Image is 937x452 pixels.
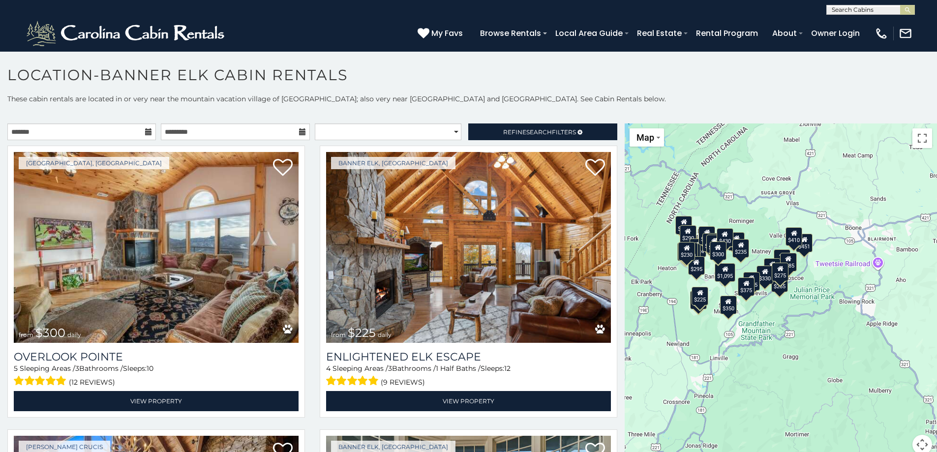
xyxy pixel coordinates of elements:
[688,256,705,275] div: $295
[69,376,115,389] span: (12 reviews)
[35,326,65,340] span: $300
[706,234,723,253] div: $570
[273,158,293,179] a: Add to favorites
[431,27,463,39] span: My Favs
[692,287,709,305] div: $225
[636,132,654,143] span: Map
[14,152,299,343] a: Overlook Pointe from $300 daily
[764,258,781,276] div: $400
[690,239,706,257] div: $424
[326,350,611,363] a: Enlightened Elk Escape
[25,19,229,48] img: White-1-2.png
[710,241,726,260] div: $300
[703,233,720,252] div: $460
[912,128,932,148] button: Toggle fullscreen view
[388,364,392,373] span: 3
[418,27,465,40] a: My Favs
[786,227,803,246] div: $410
[503,128,576,136] span: Refine Filters
[348,326,376,340] span: $225
[632,25,687,42] a: Real Estate
[738,277,755,296] div: $375
[743,271,760,290] div: $305
[468,123,617,140] a: RefineSearchFilters
[774,249,791,268] div: $400
[14,391,299,411] a: View Property
[331,157,455,169] a: Banner Elk, [GEOGRAPHIC_DATA]
[326,152,611,343] a: Enlightened Elk Escape from $225 daily
[19,331,33,338] span: from
[772,262,789,281] div: $275
[679,241,695,260] div: $230
[717,228,733,246] div: $430
[526,128,552,136] span: Search
[899,27,912,40] img: mail-regular-white.png
[436,364,481,373] span: 1 Half Baths /
[14,363,299,389] div: Sleeping Areas / Bathrooms / Sleeps:
[728,232,745,251] div: $235
[381,376,425,389] span: (9 reviews)
[699,226,716,244] div: $535
[326,152,611,343] img: Enlightened Elk Escape
[715,263,736,282] div: $1,095
[691,25,763,42] a: Rental Program
[326,363,611,389] div: Sleeping Areas / Bathrooms / Sleeps:
[767,25,802,42] a: About
[690,290,707,309] div: $355
[14,152,299,343] img: Overlook Pointe
[806,25,865,42] a: Owner Login
[676,215,693,234] div: $720
[67,331,81,338] span: daily
[677,242,694,261] div: $305
[796,233,813,252] div: $451
[14,364,18,373] span: 5
[331,331,346,338] span: from
[680,225,696,244] div: $290
[585,158,605,179] a: Add to favorites
[326,364,331,373] span: 4
[378,331,392,338] span: daily
[14,350,299,363] a: Overlook Pointe
[771,273,788,292] div: $265
[75,364,79,373] span: 3
[550,25,628,42] a: Local Area Guide
[326,391,611,411] a: View Property
[757,266,774,284] div: $330
[780,252,797,271] div: $485
[147,364,153,373] span: 10
[875,27,888,40] img: phone-regular-white.png
[19,157,169,169] a: [GEOGRAPHIC_DATA], [GEOGRAPHIC_DATA]
[630,128,664,147] button: Change map style
[720,296,737,314] div: $350
[504,364,511,373] span: 12
[475,25,546,42] a: Browse Rentals
[733,239,750,257] div: $235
